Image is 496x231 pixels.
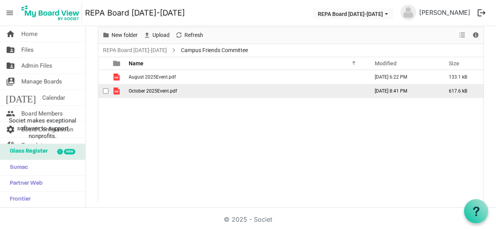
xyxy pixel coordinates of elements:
[456,27,469,44] div: View
[416,5,473,20] a: [PERSON_NAME]
[98,70,108,84] td: checkbox
[129,60,143,66] span: Name
[367,84,441,98] td: October 10, 2025 8:41 PM column header Modified
[85,5,185,21] a: REPA Board [DATE]-[DATE]
[400,5,416,20] img: no-profile-picture.svg
[6,144,48,159] span: Glass Register
[111,30,138,40] span: New folder
[19,3,85,23] a: My Board View Logo
[6,26,15,42] span: home
[99,27,140,44] div: New folder
[6,74,15,89] span: switch_account
[313,8,393,19] button: REPA Board 2025-2026 dropdownbutton
[6,176,43,191] span: Partner Web
[367,70,441,84] td: August 25, 2025 6:22 PM column header Modified
[142,30,171,40] button: Upload
[457,30,467,40] button: View dropdownbutton
[64,149,75,154] div: new
[126,84,367,98] td: October 2025Event.pdf is template cell column header Name
[224,215,272,223] a: © 2025 - Societ
[21,58,52,73] span: Admin Files
[21,74,62,89] span: Manage Boards
[42,90,65,105] span: Calendar
[108,84,126,98] td: is template cell column header type
[129,88,177,94] span: October 2025Event.pdf
[172,27,206,44] div: Refresh
[21,26,37,42] span: Home
[6,58,15,73] span: folder_shared
[6,106,15,121] span: people
[152,30,170,40] span: Upload
[6,192,31,207] span: Frontier
[6,160,28,175] span: Sumac
[184,30,204,40] span: Refresh
[140,27,172,44] div: Upload
[129,74,176,80] span: August 2025Event.pdf
[21,106,63,121] span: Board Members
[6,90,36,105] span: [DATE]
[108,70,126,84] td: is template cell column header type
[21,42,34,58] span: Files
[19,3,82,23] img: My Board View Logo
[98,84,108,98] td: checkbox
[101,45,168,55] a: REPA Board [DATE]-[DATE]
[4,117,82,140] span: Societ makes exceptional software to support nonprofits.
[174,30,205,40] button: Refresh
[6,42,15,58] span: folder_shared
[473,5,490,21] button: logout
[441,84,484,98] td: 617.6 kB is template cell column header Size
[471,30,481,40] button: Details
[441,70,484,84] td: 133.1 kB is template cell column header Size
[375,60,397,66] span: Modified
[101,30,139,40] button: New folder
[179,45,250,55] span: Campus Friends Committee
[469,27,482,44] div: Details
[2,5,17,20] span: menu
[449,60,459,66] span: Size
[126,70,367,84] td: August 2025Event.pdf is template cell column header Name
